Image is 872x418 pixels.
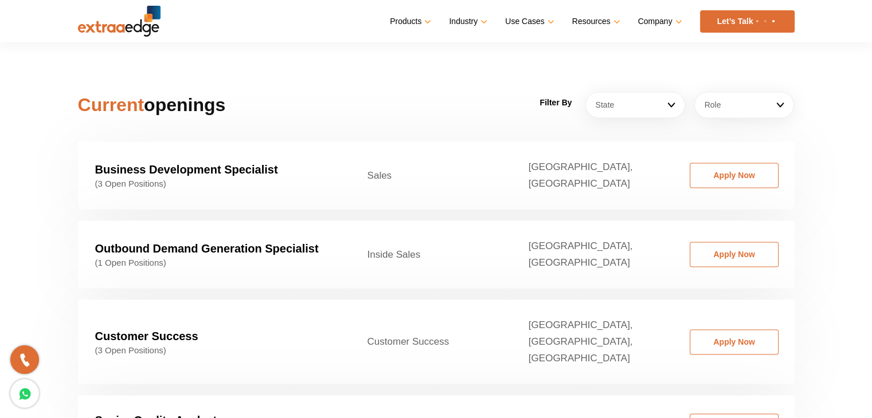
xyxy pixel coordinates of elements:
a: Company [638,13,680,30]
strong: Business Development Specialist [95,163,278,176]
a: Let’s Talk [700,10,795,33]
strong: Outbound Demand Generation Specialist [95,242,319,255]
a: State [585,92,685,118]
span: (3 Open Positions) [95,179,333,189]
label: Filter By [539,94,572,111]
td: [GEOGRAPHIC_DATA], [GEOGRAPHIC_DATA] [511,220,672,288]
h2: openings [78,91,306,119]
a: Apply Now [690,163,779,188]
a: Use Cases [505,13,552,30]
td: [GEOGRAPHIC_DATA], [GEOGRAPHIC_DATA] [511,141,672,209]
a: Resources [572,13,618,30]
strong: Customer Success [95,330,198,342]
span: (1 Open Positions) [95,258,333,268]
td: [GEOGRAPHIC_DATA], [GEOGRAPHIC_DATA], [GEOGRAPHIC_DATA] [511,299,672,384]
span: (3 Open Positions) [95,345,333,356]
td: Inside Sales [350,220,511,288]
span: Current [78,94,144,115]
td: Sales [350,141,511,209]
a: Apply Now [690,242,779,267]
a: Products [390,13,429,30]
a: Industry [449,13,485,30]
a: Apply Now [690,329,779,354]
a: Role [694,92,794,118]
td: Customer Success [350,299,511,384]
